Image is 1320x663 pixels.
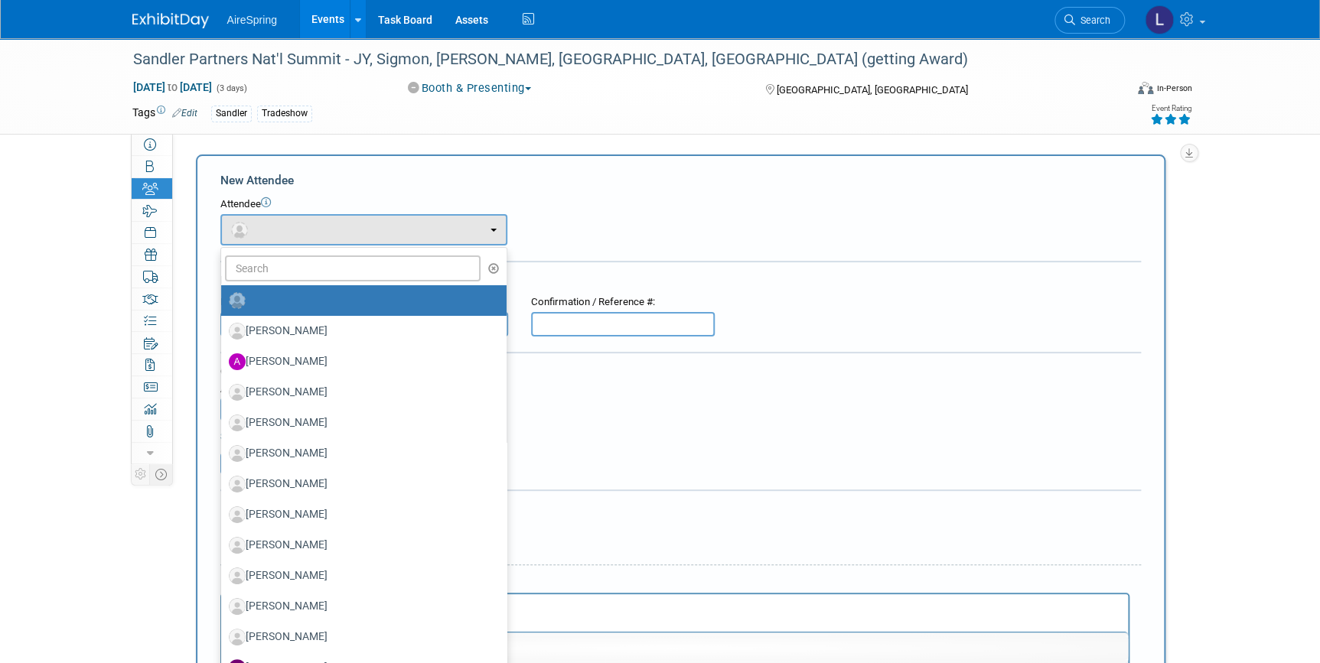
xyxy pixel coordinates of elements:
[1149,105,1191,112] div: Event Rating
[172,108,197,119] a: Edit
[220,365,1141,379] div: Cost:
[229,292,246,309] img: Unassigned-User-Icon.png
[220,501,1141,516] div: Misc. Attachments & Notes
[220,172,1141,189] div: New Attendee
[132,105,197,122] td: Tags
[165,81,180,93] span: to
[229,353,246,370] img: A.jpg
[128,46,1102,73] div: Sandler Partners Nat'l Summit - JY, Sigmon, [PERSON_NAME], [GEOGRAPHIC_DATA], [GEOGRAPHIC_DATA] (...
[229,384,246,401] img: Associate-Profile-5.png
[215,83,247,93] span: (3 days)
[403,80,537,96] button: Booth & Presenting
[229,411,491,435] label: [PERSON_NAME]
[229,472,491,496] label: [PERSON_NAME]
[229,598,246,615] img: Associate-Profile-5.png
[229,445,246,462] img: Associate-Profile-5.png
[1145,5,1174,34] img: Lisa Chow
[229,533,491,557] label: [PERSON_NAME]
[229,506,246,523] img: Associate-Profile-5.png
[222,594,1128,661] iframe: Rich Text Area
[229,323,246,340] img: Associate-Profile-5.png
[229,380,491,405] label: [PERSON_NAME]
[229,502,491,527] label: [PERSON_NAME]
[229,476,246,492] img: Associate-Profile-5.png
[1155,83,1191,94] div: In-Person
[1075,15,1110,26] span: Search
[531,295,715,310] div: Confirmation / Reference #:
[229,594,491,619] label: [PERSON_NAME]
[229,629,246,645] img: Associate-Profile-5.png
[229,567,246,584] img: Associate-Profile-5.png
[229,625,491,649] label: [PERSON_NAME]
[257,106,312,122] div: Tradeshow
[229,537,246,554] img: Associate-Profile-5.png
[227,14,277,26] span: AireSpring
[132,80,213,94] span: [DATE] [DATE]
[229,564,491,588] label: [PERSON_NAME]
[1138,82,1153,94] img: Format-Inperson.png
[220,272,1141,288] div: Registration / Ticket Info (optional)
[220,576,1129,590] div: Notes
[225,255,481,281] input: Search
[1035,80,1192,102] div: Event Format
[1054,7,1125,34] a: Search
[229,414,246,431] img: Associate-Profile-5.png
[211,106,252,122] div: Sandler
[149,464,172,484] td: Toggle Event Tabs
[229,349,491,374] label: [PERSON_NAME]
[132,13,209,28] img: ExhibitDay
[777,84,968,96] span: [GEOGRAPHIC_DATA], [GEOGRAPHIC_DATA]
[132,464,150,484] td: Personalize Event Tab Strip
[220,197,1141,212] div: Attendee
[229,319,491,343] label: [PERSON_NAME]
[229,441,491,466] label: [PERSON_NAME]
